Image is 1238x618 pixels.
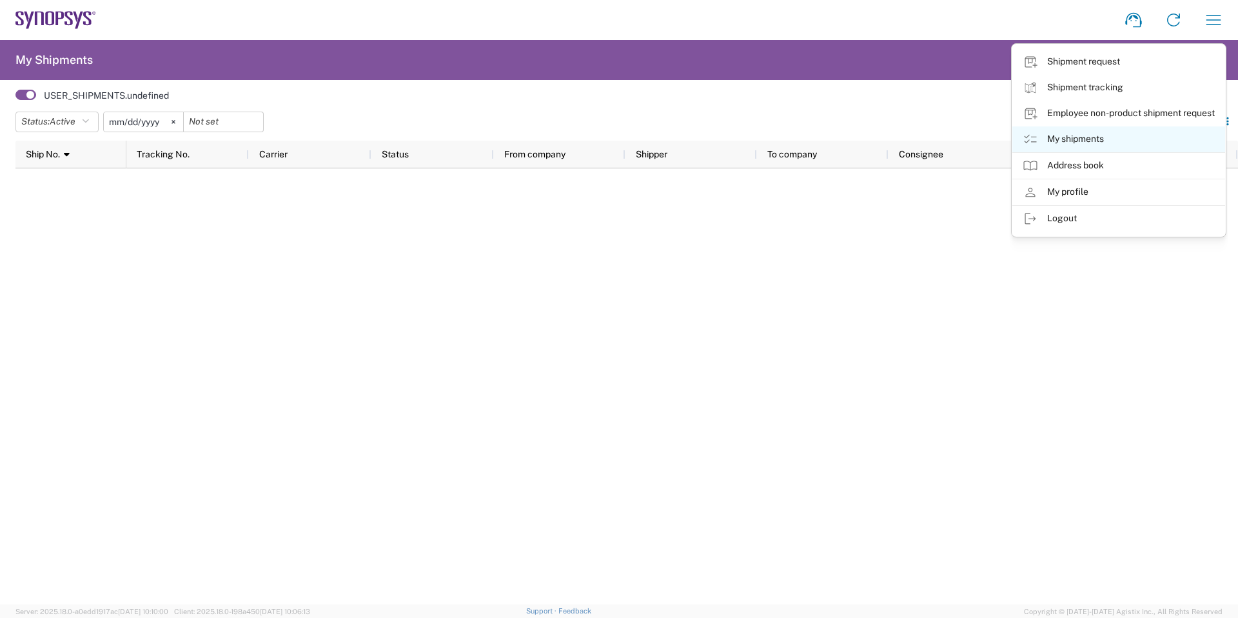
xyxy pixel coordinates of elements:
a: My profile [1012,179,1225,205]
span: Carrier [259,149,288,159]
span: Shipper [636,149,667,159]
a: Shipment request [1012,49,1225,75]
h2: My Shipments [15,52,93,68]
a: Shipment tracking [1012,75,1225,101]
a: Feedback [558,607,591,615]
label: USER_SHIPMENTS.undefined [44,90,169,101]
a: My shipments [1012,126,1225,152]
input: Not set [104,112,183,132]
span: [DATE] 10:10:00 [118,608,168,615]
span: Ship No. [26,149,60,159]
span: Status [382,149,409,159]
a: Address book [1012,153,1225,179]
input: Not set [184,112,263,132]
span: Active [50,116,75,126]
a: Employee non-product shipment request [1012,101,1225,126]
a: Logout [1012,206,1225,232]
span: Tracking No. [137,149,190,159]
span: Server: 2025.18.0-a0edd1917ac [15,608,168,615]
span: Consignee [899,149,943,159]
span: Copyright © [DATE]-[DATE] Agistix Inc., All Rights Reserved [1024,606,1223,617]
span: [DATE] 10:06:13 [260,608,310,615]
button: Status:Active [15,112,99,132]
span: To company [767,149,817,159]
span: From company [504,149,565,159]
span: Client: 2025.18.0-198a450 [174,608,310,615]
a: Support [526,607,558,615]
